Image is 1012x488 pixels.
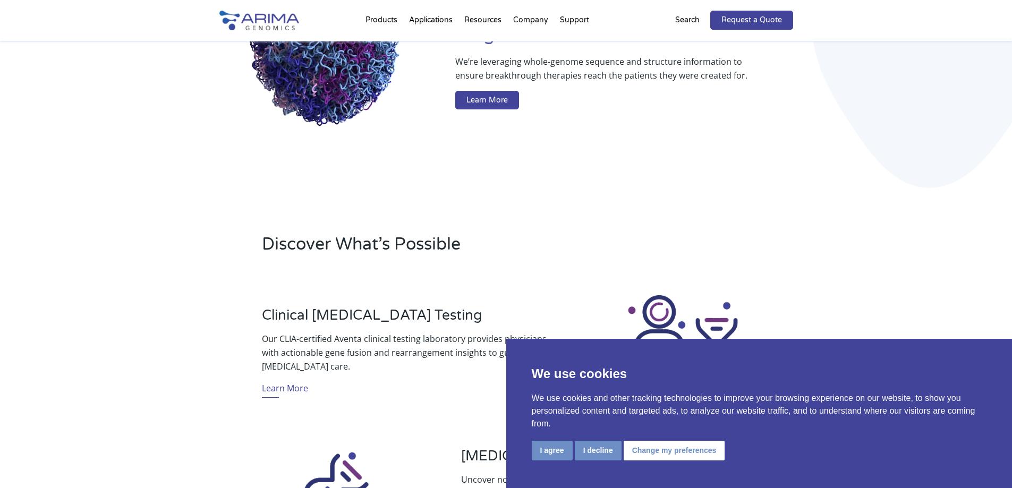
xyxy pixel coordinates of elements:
[624,293,751,419] img: Clinical Testing Icon
[262,332,551,373] p: Our CLIA-certified Aventa clinical testing laboratory provides physicians with actionable gene fu...
[461,448,750,473] h3: [MEDICAL_DATA] Genomics
[575,441,622,460] button: I decline
[532,364,987,383] p: We use cookies
[262,233,642,264] h2: Discover What’s Possible
[532,441,573,460] button: I agree
[710,11,793,30] a: Request a Quote
[455,91,519,110] a: Learn More
[455,55,750,91] p: We’re leveraging whole-genome sequence and structure information to ensure breakthrough therapies...
[624,441,725,460] button: Change my preferences
[262,307,551,332] h3: Clinical [MEDICAL_DATA] Testing
[675,13,700,27] p: Search
[219,11,299,30] img: Arima-Genomics-logo
[532,392,987,430] p: We use cookies and other tracking technologies to improve your browsing experience on our website...
[262,381,308,398] a: Learn More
